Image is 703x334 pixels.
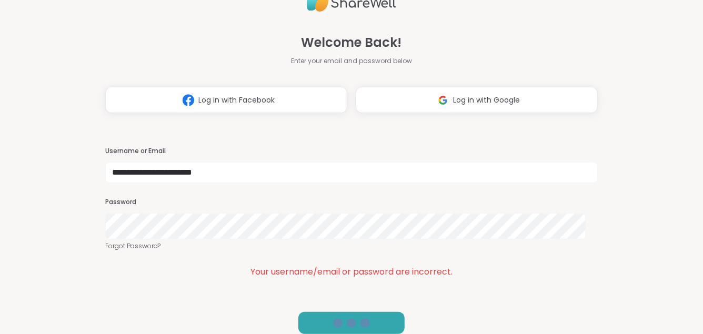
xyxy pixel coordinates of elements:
span: Enter your email and password below [291,56,412,66]
h3: Password [105,198,597,207]
div: Your username/email or password are incorrect. [105,266,597,278]
h3: Username or Email [105,147,597,156]
a: Forgot Password? [105,241,597,251]
span: Welcome Back! [302,33,402,52]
